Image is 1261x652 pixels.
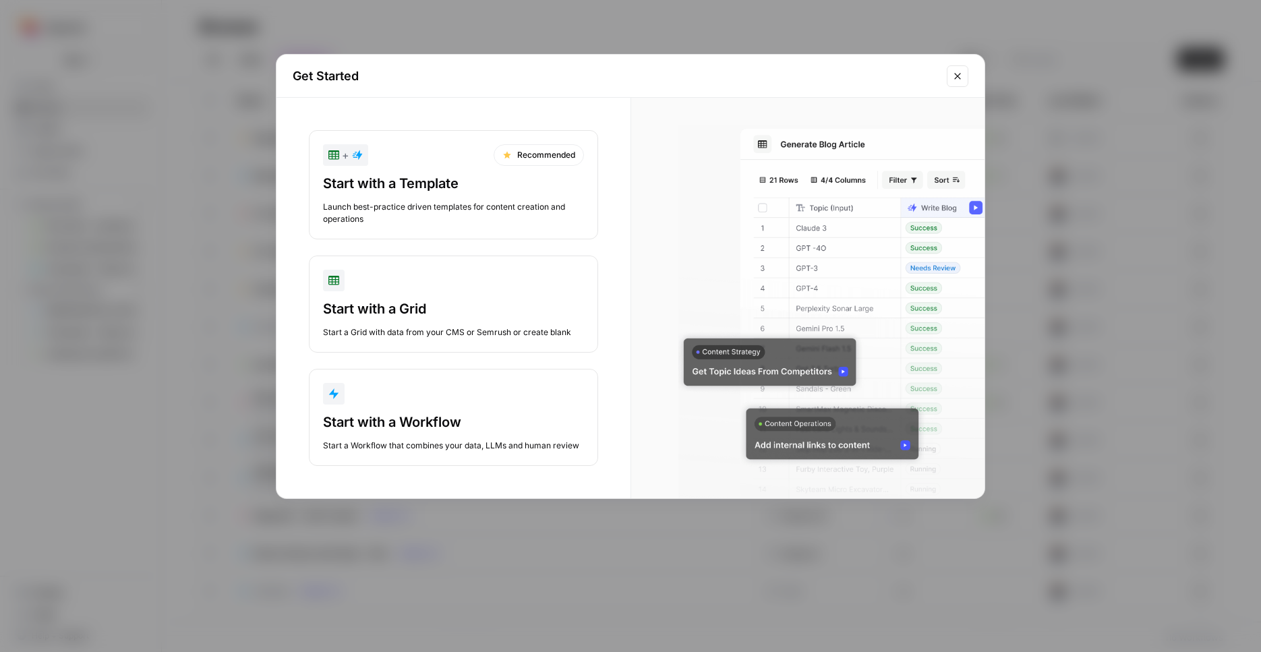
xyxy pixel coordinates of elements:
button: Start with a GridStart a Grid with data from your CMS or Semrush or create blank [309,256,598,353]
button: +RecommendedStart with a TemplateLaunch best-practice driven templates for content creation and o... [309,130,598,239]
h2: Get Started [293,67,939,86]
div: Start a Grid with data from your CMS or Semrush or create blank [323,326,584,338]
div: Start with a Template [323,174,584,193]
div: Recommended [494,144,584,166]
div: Launch best-practice driven templates for content creation and operations [323,201,584,225]
div: + [328,147,363,163]
button: Start with a WorkflowStart a Workflow that combines your data, LLMs and human review [309,369,598,466]
div: Start with a Workflow [323,413,584,432]
button: Close modal [947,65,968,87]
div: Start a Workflow that combines your data, LLMs and human review [323,440,584,452]
div: Start with a Grid [323,299,584,318]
